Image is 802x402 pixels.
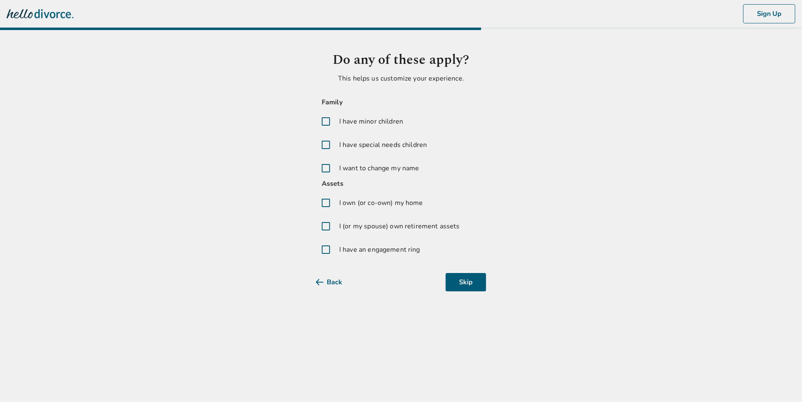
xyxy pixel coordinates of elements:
span: I own (or co-own) my home [339,198,423,208]
span: I want to change my name [339,163,419,173]
img: Hello Divorce Logo [7,5,73,22]
span: I (or my spouse) own retirement assets [339,221,460,231]
span: I have an engagement ring [339,245,420,255]
span: Family [316,97,486,108]
span: I have minor children [339,116,403,126]
h1: Do any of these apply? [316,50,486,70]
p: This helps us customize your experience. [316,73,486,83]
span: I have special needs children [339,140,427,150]
button: Back [316,273,356,291]
span: Assets [316,178,486,190]
button: Skip [446,273,486,291]
iframe: Chat Widget [760,362,802,402]
button: Sign Up [743,4,795,23]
